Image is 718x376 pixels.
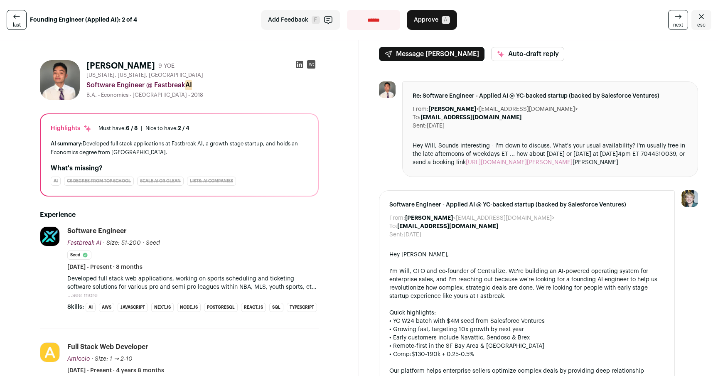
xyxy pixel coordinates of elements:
[67,342,148,351] div: Full Stack Web Developer
[67,303,84,311] span: Skills:
[312,16,320,24] span: F
[51,141,83,146] span: AI summary:
[405,215,453,221] b: [PERSON_NAME]
[269,303,283,312] li: SQL
[691,10,711,30] a: Close
[389,343,544,349] span: • Remote-first in the SF Bay Area & [GEOGRAPHIC_DATA]
[389,309,664,317] div: Quick highlights:
[178,125,189,131] span: 2 / 4
[403,231,421,239] dd: [DATE]
[261,10,340,30] button: Add Feedback F
[442,16,450,24] span: A
[241,303,266,312] li: React.js
[389,222,397,231] dt: To:
[40,227,59,246] img: 60cbd0fa44db69fdc7f330a9621f5ebb1631416bd9d88ea5078802a7d4e63d82.jpg
[405,214,555,222] dd: <[EMAIL_ADDRESS][DOMAIN_NAME]>
[673,22,683,28] span: next
[67,226,127,236] div: Software Engineer
[204,303,238,312] li: PostgreSQL
[67,356,90,362] span: Amiccio
[64,177,134,186] div: CS degree from top school
[287,303,317,312] li: TypeScript
[67,291,98,300] button: ...see more
[40,210,319,220] h2: Experience
[99,303,114,312] li: AWS
[413,113,420,122] dt: To:
[51,139,308,157] div: Developed full stack applications at Fastbreak AI, a growth-stage startup, and holds an Economics...
[86,72,203,79] span: [US_STATE], [US_STATE], [GEOGRAPHIC_DATA]
[413,105,428,113] dt: From:
[30,16,137,24] strong: Founding Engineer (Applied AI): 2 of 4
[51,177,61,186] div: AI
[389,317,664,325] div: • YC W24 batch with $4M seed from Salesforce Ventures
[118,303,148,312] li: JavaScript
[143,239,144,247] span: ·
[67,240,101,246] span: Fastbreak AI
[137,177,184,186] div: Scale AI or Glean
[697,22,706,28] span: esc
[98,125,138,132] div: Must have:
[389,350,664,359] div: $130-190k + 0.25-0.5%
[158,62,175,70] div: 9 YOE
[420,115,521,120] b: [EMAIL_ADDRESS][DOMAIN_NAME]
[428,106,476,112] b: [PERSON_NAME]
[103,240,141,246] span: · Size: 51-200
[51,124,92,133] div: Highlights
[86,303,96,312] li: AI
[91,356,133,362] span: · Size: 1 → 2-10
[185,80,192,90] mark: AI
[389,231,403,239] dt: Sent:
[40,343,59,362] img: 271fa96e00830db7e3ea23cd7cb5a352cd2c244e043f0a813e91baa02a3f6bf5
[379,47,484,61] button: Message [PERSON_NAME]
[126,125,138,131] span: 6 / 8
[146,240,160,246] span: Seed
[389,351,411,357] span: • Comp:
[7,10,27,30] a: last
[67,275,319,291] p: Developed full stack web applications, working on sports scheduling and ticketing software soluti...
[389,251,664,259] div: Hey [PERSON_NAME],
[414,16,438,24] span: Approve
[86,60,155,72] h1: [PERSON_NAME]
[427,122,445,130] dd: [DATE]
[67,251,91,260] li: Seed
[51,163,308,173] h2: What's missing?
[86,80,319,90] div: Software Engineer @ Fastbreak
[145,125,189,132] div: Nice to have:
[428,105,578,113] dd: <[EMAIL_ADDRESS][DOMAIN_NAME]>
[187,177,236,186] div: Lists: AI Companies
[177,303,201,312] li: Node.js
[668,10,688,30] a: next
[379,81,396,98] img: df31f4754f768efea0e1b559920761f349859858c0afb33af4448cf75eadb81e.jpg
[40,60,80,100] img: df31f4754f768efea0e1b559920761f349859858c0afb33af4448cf75eadb81e.jpg
[151,303,174,312] li: Next.js
[413,92,688,100] span: Re: Software Engineer - Applied AI @ YC-backed startup (backed by Salesforce Ventures)
[491,47,564,61] button: Auto-draft reply
[13,22,21,28] span: last
[389,201,664,209] span: Software Engineer - Applied AI @ YC-backed startup (backed by Salesforce Ventures)
[413,122,427,130] dt: Sent:
[389,214,405,222] dt: From:
[98,125,189,132] ul: |
[67,366,164,375] span: [DATE] - Present · 4 years 8 months
[86,92,319,98] div: B.A. - Economics - [GEOGRAPHIC_DATA] - 2018
[466,160,573,165] a: [URL][DOMAIN_NAME][PERSON_NAME]
[67,263,143,271] span: [DATE] - Present · 8 months
[268,16,308,24] span: Add Feedback
[389,325,664,334] div: • Growing fast, targeting 10x growth by next year
[681,190,698,207] img: 6494470-medium_jpg
[389,267,664,300] div: I'm Will, CTO and co-founder of Centralize. We're building an AI-powered operating system for ent...
[389,334,664,342] div: • Early customers include Navattic, Sendoso & Brex
[407,10,457,30] button: Approve A
[397,224,498,229] b: [EMAIL_ADDRESS][DOMAIN_NAME]
[413,142,688,167] div: Hey Will, Sounds interesting - I'm down to discuss. What's your usual availability? I'm usually f...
